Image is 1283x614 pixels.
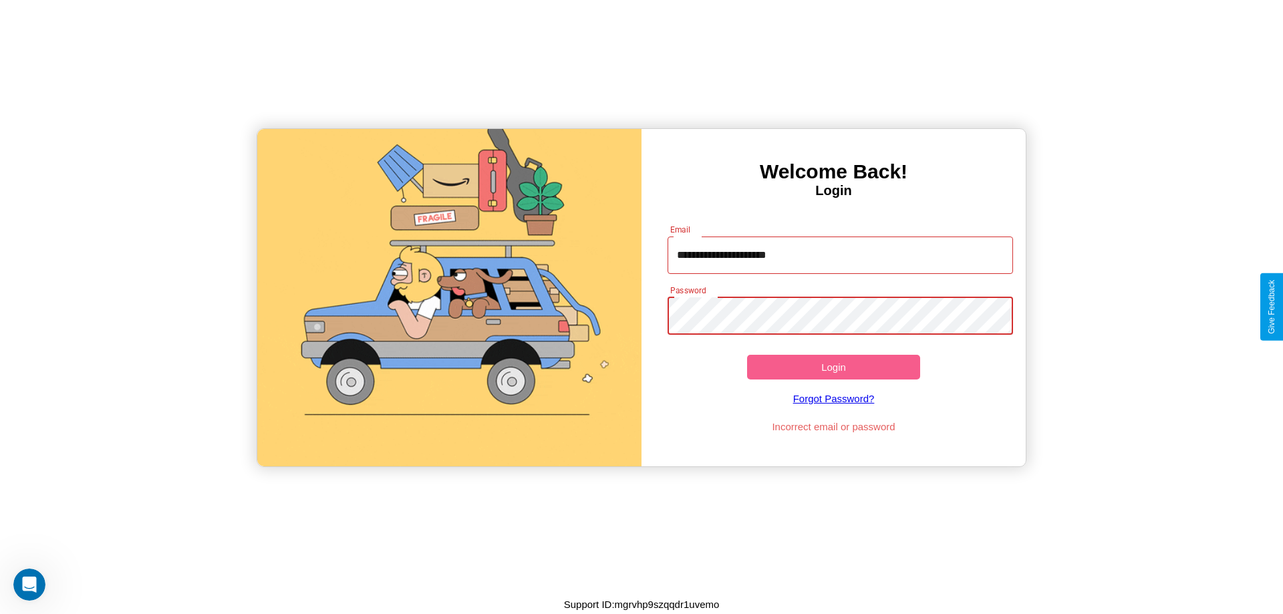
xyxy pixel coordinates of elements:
label: Password [670,285,706,296]
iframe: Intercom live chat [13,569,45,601]
p: Incorrect email or password [661,418,1007,436]
label: Email [670,224,691,235]
button: Login [747,355,920,379]
h3: Welcome Back! [641,160,1026,183]
h4: Login [641,183,1026,198]
a: Forgot Password? [661,379,1007,418]
p: Support ID: mgrvhp9szqqdr1uvemo [564,595,720,613]
img: gif [257,129,641,466]
div: Give Feedback [1267,280,1276,334]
